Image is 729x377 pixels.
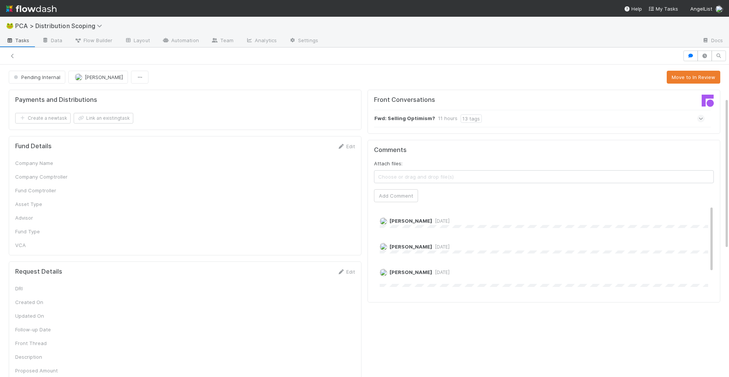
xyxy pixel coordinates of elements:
span: PCA > Distribution Scoping [15,22,106,30]
span: [DATE] [432,218,450,224]
span: Choose or drag and drop file(s) [374,171,713,183]
div: Follow-up Date [15,326,72,333]
span: My Tasks [648,6,678,12]
a: Layout [118,35,156,47]
h5: Request Details [15,268,62,276]
span: Flow Builder [74,36,112,44]
span: Pending Internal [12,74,60,80]
button: Link an existingtask [74,113,133,124]
span: [PERSON_NAME] [390,244,432,250]
div: 11 hours [438,114,458,123]
a: Edit [337,143,355,149]
div: VCA [15,241,72,249]
img: logo-inverted-e16ddd16eac7371096b0.svg [6,2,57,15]
div: Updated On [15,312,72,320]
div: Front Thread [15,339,72,347]
a: My Tasks [648,5,678,13]
span: 🐸 [6,22,14,29]
a: Automation [156,35,205,47]
button: Pending Internal [9,71,65,84]
img: avatar_ad9da010-433a-4b4a-a484-836c288de5e1.png [715,5,723,13]
span: [PERSON_NAME] [390,218,432,224]
span: Tasks [6,36,30,44]
img: avatar_ad9da010-433a-4b4a-a484-836c288de5e1.png [75,73,82,81]
strong: Fwd: Selling Optimism? [374,114,435,123]
div: Fund Comptroller [15,187,72,194]
div: Asset Type [15,200,72,208]
span: [DATE] [432,269,450,275]
span: [PERSON_NAME] [85,74,123,80]
h5: Front Conversations [374,96,538,104]
div: 13 tags [461,114,482,123]
a: Analytics [240,35,283,47]
img: avatar_ad9da010-433a-4b4a-a484-836c288de5e1.png [380,269,387,276]
a: Data [36,35,68,47]
img: avatar_5d1523cf-d377-42ee-9d1c-1d238f0f126b.png [380,217,387,225]
div: Created On [15,298,72,306]
a: Docs [696,35,729,47]
div: Fund Type [15,228,72,235]
label: Attach files: [374,160,402,167]
h5: Fund Details [15,143,52,150]
button: [PERSON_NAME] [68,71,128,84]
div: Company Comptroller [15,173,72,181]
span: AngelList [690,6,712,12]
span: [PERSON_NAME] [390,269,432,275]
h5: Payments and Distributions [15,96,97,104]
img: front-logo-b4b721b83371efbadf0a.svg [702,95,714,107]
div: Advisor [15,214,72,222]
button: Add Comment [374,189,418,202]
a: Team [205,35,240,47]
button: Move to In Review [667,71,720,84]
a: Edit [337,269,355,275]
button: Create a newtask [15,113,71,124]
span: [DATE] [432,244,450,250]
div: Help [624,5,642,13]
div: Proposed Amount [15,367,72,374]
img: avatar_5d1523cf-d377-42ee-9d1c-1d238f0f126b.png [380,243,387,250]
div: Description [15,353,72,361]
h5: Comments [374,146,714,154]
div: Company Name [15,159,72,167]
div: DRI [15,285,72,292]
a: Flow Builder [68,35,118,47]
a: Settings [283,35,324,47]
